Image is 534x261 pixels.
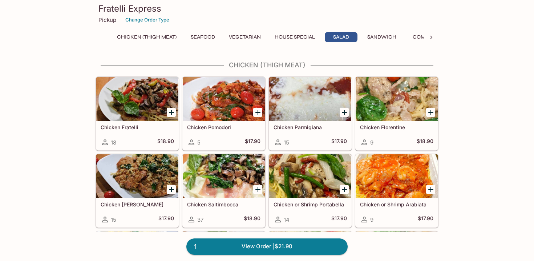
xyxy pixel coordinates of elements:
span: 14 [284,216,290,223]
h5: $17.90 [245,138,260,147]
span: 9 [370,139,373,146]
h5: $18.90 [417,138,433,147]
button: Add Chicken or Shrimp Arabiata [426,185,435,194]
button: Vegetarian [225,32,265,42]
button: Add Chicken or Shrimp Portabella [340,185,349,194]
h5: Chicken Florentine [360,124,433,130]
div: Chicken Pomodori [183,77,265,121]
button: Add Chicken Florentine [426,108,435,117]
h5: Chicken Fratelli [101,124,174,130]
h5: $17.90 [331,138,347,147]
a: Chicken or Shrimp Portabella14$17.90 [269,154,352,228]
h5: $17.90 [418,215,433,224]
a: Chicken Fratelli18$18.90 [96,77,179,150]
div: Chicken or Shrimp Arabiata [356,154,438,198]
h5: Chicken or Shrimp Portabella [274,201,347,207]
h5: Chicken or Shrimp Arabiata [360,201,433,207]
span: 15 [284,139,289,146]
h5: $18.90 [244,215,260,224]
button: Add Chicken Fratelli [167,108,176,117]
span: 1 [190,242,201,252]
div: Chicken Parmigiana [269,77,351,121]
button: Add Chicken Saltimbocca [253,185,262,194]
span: 5 [197,139,201,146]
div: Chicken or Shrimp Portabella [269,154,351,198]
a: Chicken Saltimbocca37$18.90 [182,154,265,228]
a: Chicken or Shrimp Arabiata9$17.90 [355,154,438,228]
h5: Chicken [PERSON_NAME] [101,201,174,207]
button: Salad [325,32,357,42]
button: Combo [406,32,439,42]
button: Sandwich [363,32,400,42]
h5: Chicken Pomodori [187,124,260,130]
div: Chicken Fratelli [96,77,178,121]
div: Chicken Basilio [96,154,178,198]
h5: $18.90 [157,138,174,147]
button: Add Chicken Pomodori [253,108,262,117]
h5: $17.90 [158,215,174,224]
h5: Chicken Saltimbocca [187,201,260,207]
h3: Fratelli Express [98,3,436,14]
h4: Chicken (Thigh Meat) [96,61,438,69]
span: 37 [197,216,203,223]
span: 9 [370,216,373,223]
h5: Chicken Parmigiana [274,124,347,130]
span: 18 [111,139,116,146]
a: Chicken Pomodori5$17.90 [182,77,265,150]
button: Add Chicken Parmigiana [340,108,349,117]
div: Chicken Saltimbocca [183,154,265,198]
p: Pickup [98,16,116,23]
button: House Special [271,32,319,42]
button: Chicken (Thigh Meat) [113,32,181,42]
button: Change Order Type [122,14,173,25]
span: 15 [111,216,116,223]
h5: $17.90 [331,215,347,224]
button: Seafood [186,32,219,42]
a: Chicken Florentine9$18.90 [355,77,438,150]
a: Chicken Parmigiana15$17.90 [269,77,352,150]
a: Chicken [PERSON_NAME]15$17.90 [96,154,179,228]
button: Add Chicken Basilio [167,185,176,194]
div: Chicken Florentine [356,77,438,121]
a: 1View Order |$21.90 [186,238,348,254]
